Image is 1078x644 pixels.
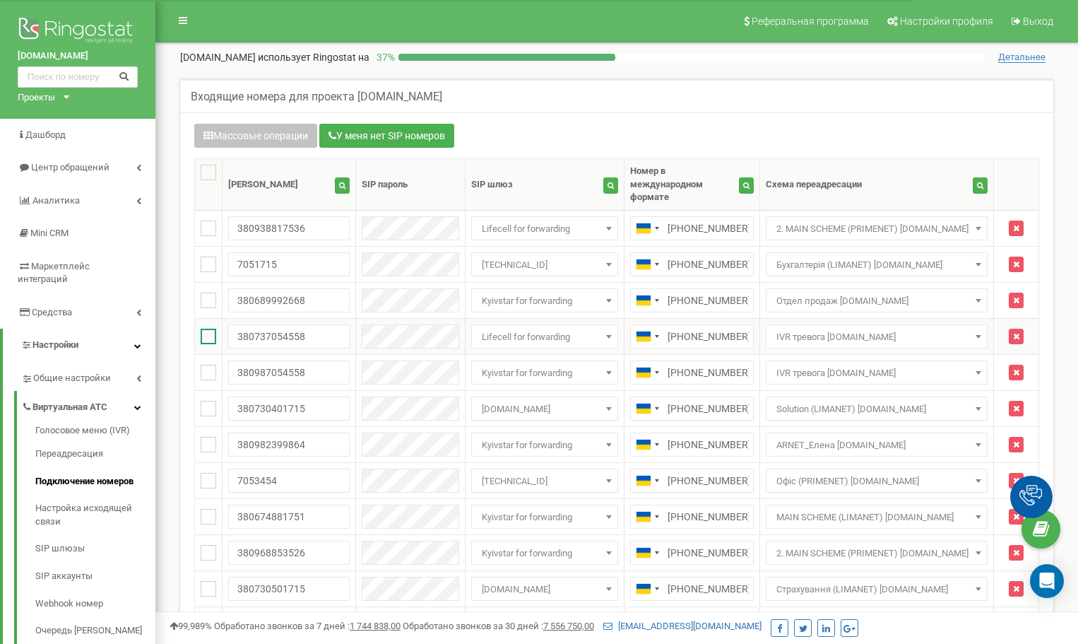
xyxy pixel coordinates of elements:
[471,505,618,529] span: Kyivstar for forwarding
[630,165,739,204] div: Номер в международном формате
[630,469,754,493] input: 050 123 4567
[631,433,663,456] div: Telephone country code
[476,363,613,383] span: Kyivstar for forwarding
[630,541,754,565] input: 050 123 4567
[766,397,988,421] span: Solution (LIMANET) lima.net
[771,435,983,455] span: ARNET_Елена bel.net
[771,363,983,383] span: IVR тревога bel.net
[771,219,983,239] span: 2. MAIN SCHEME (PRIMENET) lima.net
[766,216,988,240] span: 2. MAIN SCHEME (PRIMENET) lima.net
[476,580,613,599] span: csbc.lifecell.ua
[35,440,155,468] a: Переадресация
[32,307,72,317] span: Средства
[630,288,754,312] input: 050 123 4567
[471,252,618,276] span: 91.210.116.35
[194,124,317,148] button: Массовые операции
[630,361,754,385] input: 050 123 4567
[771,544,983,563] span: 2. MAIN SCHEME (PRIMENET) lima.net
[21,391,155,420] a: Виртуальная АТС
[471,397,618,421] span: csbc.lifecell.ua
[21,362,155,391] a: Общие настройки
[18,91,55,105] div: Проекты
[476,508,613,527] span: Kyivstar for forwarding
[771,255,983,275] span: Бухгалтерія (LIMANET) lima.net
[18,49,138,63] a: [DOMAIN_NAME]
[771,291,983,311] span: Отдел продаж bel.net
[766,178,862,192] div: Схема переадресации
[476,435,613,455] span: Kyivstar for forwarding
[35,424,155,441] a: Голосовое меню (IVR)
[476,219,613,239] span: Lifecell for forwarding
[752,16,869,27] span: Реферальная программа
[35,468,155,496] a: Подключение номеров
[476,291,613,311] span: Kyivstar for forwarding
[631,505,663,528] div: Telephone country code
[32,195,80,206] span: Аналитика
[3,329,155,362] a: Настройки
[471,361,618,385] span: Kyivstar for forwarding
[258,52,369,63] span: использует Ringostat на
[630,324,754,349] input: 050 123 4567
[766,469,988,493] span: Офіс (PRIMENET) lima.net
[471,469,618,493] span: 91.210.116.35
[471,433,618,457] span: Kyivstar for forwarding
[631,289,663,312] div: Telephone country code
[31,162,109,172] span: Центр обращений
[771,508,983,527] span: MAIN SCHEME (LIMANET) lima.net
[476,544,613,563] span: Kyivstar for forwarding
[1030,564,1064,598] div: Open Intercom Messenger
[33,372,111,385] span: Общие настройки
[766,505,988,529] span: MAIN SCHEME (LIMANET) lima.net
[766,252,988,276] span: Бухгалтерія (LIMANET) lima.net
[766,361,988,385] span: IVR тревога bel.net
[25,129,66,140] span: Дашборд
[766,324,988,349] span: IVR тревога bel.net
[214,621,401,631] span: Обработано звонков за 7 дней :
[180,50,369,64] p: [DOMAIN_NAME]
[631,397,663,420] div: Telephone country code
[630,216,754,240] input: 050 123 4567
[998,52,1046,63] span: Детальнее
[631,361,663,384] div: Telephone country code
[631,253,663,276] div: Telephone country code
[403,621,594,631] span: Обработано звонков за 30 дней :
[766,433,988,457] span: ARNET_Елена bel.net
[471,288,618,312] span: Kyivstar for forwarding
[18,261,90,285] span: Маркетплейс интеграций
[319,124,454,148] button: У меня нет SIP номеров
[631,217,663,240] div: Telephone country code
[603,621,762,631] a: [EMAIL_ADDRESS][DOMAIN_NAME]
[771,399,983,419] span: Solution (LIMANET) lima.net
[471,178,513,192] div: SIP шлюз
[471,541,618,565] span: Kyivstar for forwarding
[350,621,401,631] u: 1 744 838,00
[630,397,754,421] input: 050 123 4567
[630,505,754,529] input: 050 123 4567
[18,14,138,49] img: Ringostat logo
[771,327,983,347] span: IVR тревога bel.net
[170,621,212,631] span: 99,989%
[35,590,155,618] a: Webhook номер
[471,324,618,349] span: Lifecell for forwarding
[471,577,618,601] span: csbc.lifecell.ua
[476,327,613,347] span: Lifecell for forwarding
[228,178,298,192] div: [PERSON_NAME]
[369,50,398,64] p: 37 %
[631,578,663,600] div: Telephone country code
[35,563,155,590] a: SIP аккаунты
[630,433,754,457] input: 050 123 4567
[30,228,69,238] span: Mini CRM
[766,541,988,565] span: 2. MAIN SCHEME (PRIMENET) lima.net
[766,577,988,601] span: Страхування (LIMANET) lima.net
[476,472,613,491] span: 91.210.116.35
[476,399,613,419] span: csbc.lifecell.ua
[766,288,988,312] span: Отдел продаж bel.net
[771,472,983,491] span: Офіс (PRIMENET) lima.net
[471,216,618,240] span: Lifecell for forwarding
[771,580,983,599] span: Страхування (LIMANET) lima.net
[35,535,155,563] a: SIP шлюзы
[630,577,754,601] input: 050 123 4567
[900,16,993,27] span: Настройки профиля
[32,401,107,414] span: Виртуальная АТС
[1023,16,1053,27] span: Выход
